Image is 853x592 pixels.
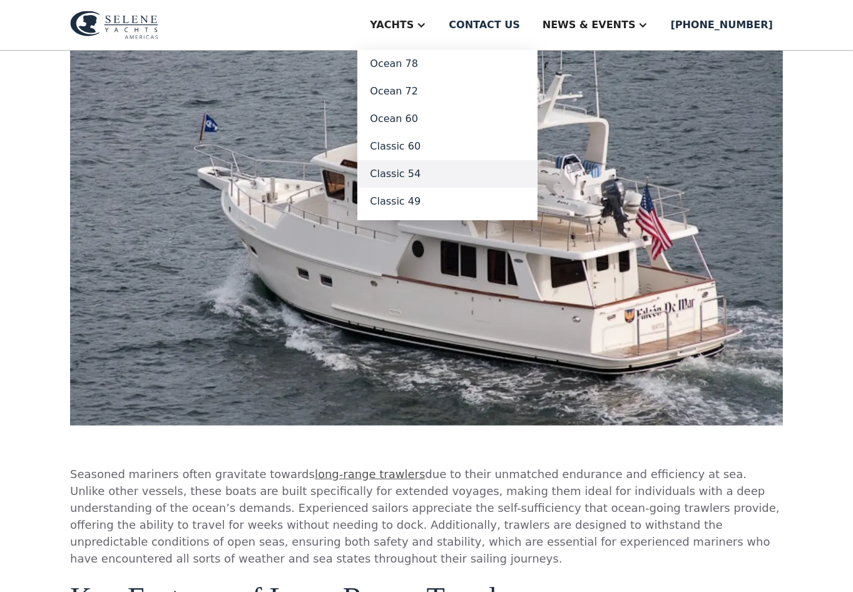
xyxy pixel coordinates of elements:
[671,18,773,33] div: [PHONE_NUMBER]
[357,105,538,133] a: Ocean 60
[449,18,520,33] div: Contact us
[357,160,538,188] a: Classic 54
[357,50,538,78] a: Ocean 78
[70,466,783,567] p: Seasoned mariners often gravitate towards due to their unmatched endurance and efficiency at sea....
[357,133,538,160] a: Classic 60
[357,188,538,215] a: Classic 49
[315,467,425,481] a: long-range trawlers
[370,18,414,33] div: Yachts
[543,18,636,33] div: News & EVENTS
[70,11,158,39] img: logo
[357,50,538,220] nav: Yachts
[357,78,538,105] a: Ocean 72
